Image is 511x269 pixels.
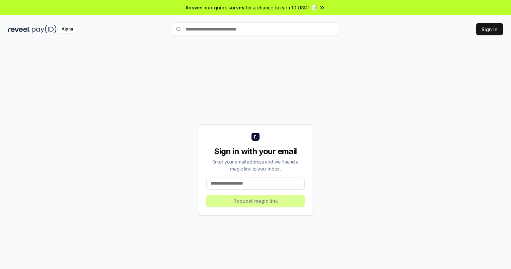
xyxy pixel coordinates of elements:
span: Answer our quick survey [186,4,244,11]
img: reveel_dark [8,25,30,33]
img: pay_id [32,25,57,33]
div: Alpha [58,25,77,33]
div: Sign in with your email [206,146,305,157]
div: Enter your email address and we’ll send a magic link to your inbox. [206,158,305,172]
button: Sign In [476,23,503,35]
span: for a chance to earn 10 USDT 📝 [246,4,317,11]
img: logo_small [251,133,260,141]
